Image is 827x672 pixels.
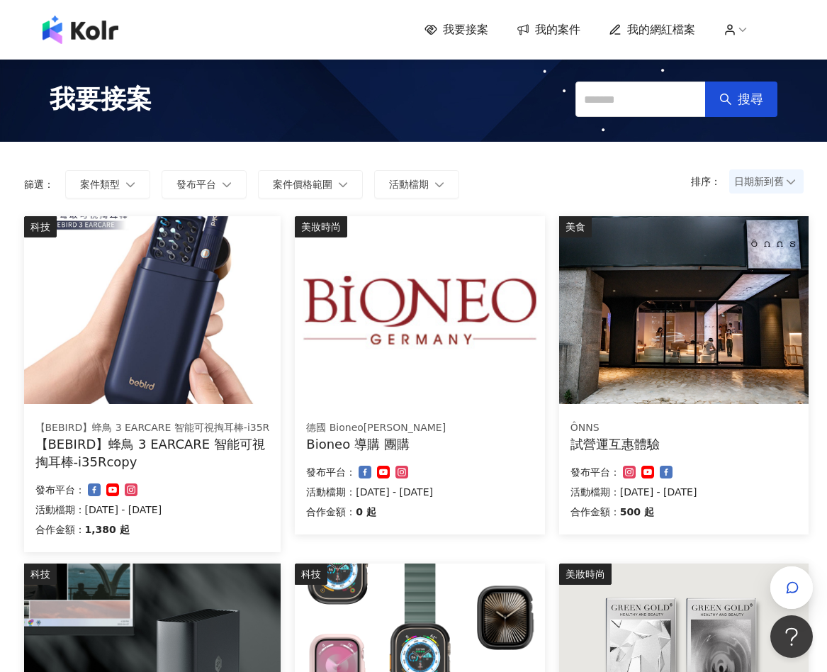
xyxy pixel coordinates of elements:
span: 活動檔期 [389,179,429,190]
div: 科技 [24,564,57,585]
button: 案件類型 [65,170,150,198]
a: 我要接案 [424,22,488,38]
p: 合作金額： [35,521,85,538]
div: Bioneo 導購 團購 [306,435,533,453]
span: 案件價格範圍 [273,179,332,190]
iframe: Help Scout Beacon - Open [770,615,813,658]
span: 我要接案 [443,22,488,38]
p: 0 起 [356,503,376,520]
a: 我的案件 [517,22,580,38]
p: 500 起 [620,503,654,520]
span: 搜尋 [738,91,763,107]
span: 我的網紅檔案 [627,22,695,38]
div: 科技 [295,564,327,585]
div: 美妝時尚 [295,216,347,237]
p: 活動檔期：[DATE] - [DATE] [570,483,797,500]
span: search [719,93,732,106]
span: 我的案件 [535,22,580,38]
p: 1,380 起 [85,521,130,538]
div: 美妝時尚 [559,564,612,585]
button: 案件價格範圍 [258,170,363,198]
div: 德國 Bioneo[PERSON_NAME] [306,421,533,435]
p: 發布平台： [306,464,356,481]
span: 我要接案 [50,82,152,117]
div: 美食 [559,216,592,237]
p: 發布平台： [35,481,85,498]
img: logo [43,16,118,44]
img: 百妮保濕逆齡美白系列 [295,216,544,404]
div: 【BEBIRD】蜂鳥 3 EARCARE 智能可視掏耳棒-i35R [35,421,270,435]
p: 合作金額： [570,503,620,520]
p: 發布平台： [570,464,620,481]
div: 試營運互惠體驗 [570,435,797,453]
div: 科技 [24,216,57,237]
p: 合作金額： [306,503,356,520]
span: 發布平台 [176,179,216,190]
img: 【BEBIRD】蜂鳥 3 EARCARE 智能可視掏耳棒-i35R [24,216,281,404]
button: 活動檔期 [374,170,459,198]
a: 我的網紅檔案 [609,22,695,38]
div: 【BEBIRD】蜂鳥 3 EARCARE 智能可視掏耳棒-i35Rcopy [35,435,270,471]
span: 日期新到舊 [734,171,799,192]
p: 活動檔期：[DATE] - [DATE] [35,501,270,518]
button: 搜尋 [705,82,777,117]
p: 篩選： [24,179,54,190]
p: 活動檔期：[DATE] - [DATE] [306,483,533,500]
img: 試營運互惠體驗 [559,216,809,404]
div: ÔNNS [570,421,797,435]
button: 發布平台 [162,170,247,198]
p: 排序： [691,176,729,187]
span: 案件類型 [80,179,120,190]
